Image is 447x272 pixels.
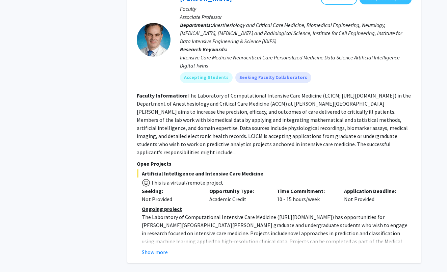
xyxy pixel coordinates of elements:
[272,187,339,203] div: 10 - 15 hours/week
[339,187,406,203] div: Not Provided
[5,242,29,267] iframe: Chat
[142,230,402,253] span: novel approaches in prediction and classification using machine learning applied to high-resoluti...
[180,13,412,21] p: Associate Professor
[180,5,412,13] p: Faculty
[150,179,223,186] span: This is a virtual/remote project
[277,187,334,195] p: Time Commitment:
[142,214,279,220] span: The Laboratory of Computational Intensive Care Medicine (
[137,160,412,168] p: Open Projects
[142,206,182,212] u: Ongoing project
[142,248,168,256] button: Show more
[137,92,411,156] fg-read-more: The Laboratory of Computational Intensive Care Medicine (LCICM; [URL][DOMAIN_NAME]) in the Depart...
[180,72,233,83] mat-chip: Accepting Students
[180,46,228,53] b: Research Keywords:
[137,92,187,99] b: Faculty Information:
[142,187,199,195] p: Seeking:
[235,72,311,83] mat-chip: Seeking Faculty Collaborators
[180,22,402,45] span: Anesthesiology and Critical Care Medicine, Biomedical Engineering, Neurology, [MEDICAL_DATA], [ME...
[344,187,401,195] p: Application Deadline:
[180,53,412,70] div: Intensive Care Medicine Neurocritical Care Personalized Medicine Data Science Artificial Intellig...
[204,187,272,203] div: Academic Credit
[209,187,267,195] p: Opportunity Type:
[137,169,412,178] span: Artificial Intelligence and Intensive Care Medicine
[142,214,407,237] span: ) has opportunities for [PERSON_NAME][GEOGRAPHIC_DATA][PERSON_NAME] graduate and undergraduate st...
[142,195,199,203] div: Not Provided
[180,22,212,28] b: Departments:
